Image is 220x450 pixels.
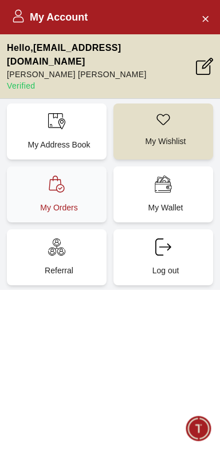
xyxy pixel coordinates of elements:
[196,9,214,27] button: Close Account
[186,416,211,441] div: Chat Widget
[123,136,209,147] p: My Wishlist
[7,80,196,91] p: Verified
[11,9,88,25] h2: My Account
[16,139,102,150] p: My Address Book
[7,41,196,69] p: Hello , [EMAIL_ADDRESS][DOMAIN_NAME]
[123,202,209,213] p: My Wallet
[123,265,209,276] p: Log out
[16,265,102,276] p: Referral
[16,202,102,213] p: My Orders
[7,69,196,80] p: [PERSON_NAME] [PERSON_NAME]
